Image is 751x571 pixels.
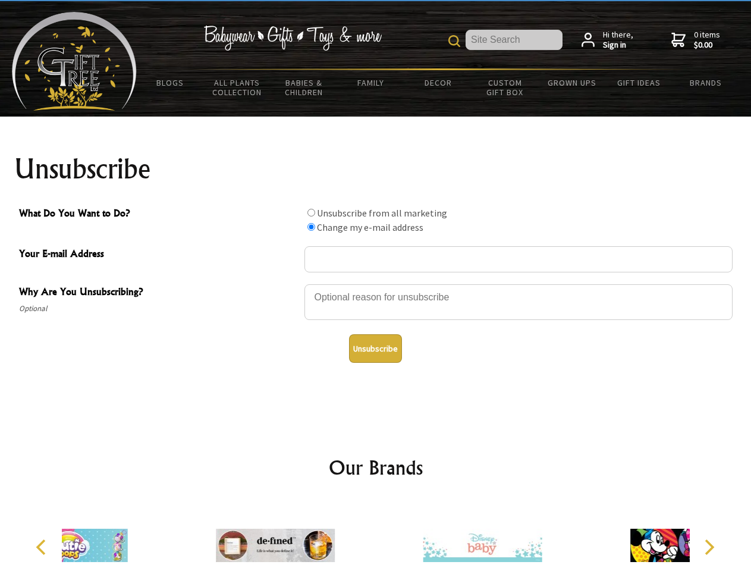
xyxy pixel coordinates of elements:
[694,29,720,51] span: 0 items
[404,70,472,95] a: Decor
[204,70,271,105] a: All Plants Collection
[203,26,382,51] img: Babywear - Gifts - Toys & more
[307,223,315,231] input: What Do You Want to Do?
[472,70,539,105] a: Custom Gift Box
[671,30,720,51] a: 0 items$0.00
[19,302,298,316] span: Optional
[304,284,733,320] textarea: Why Are You Unsubscribing?
[304,246,733,272] input: Your E-mail Address
[338,70,405,95] a: Family
[19,206,298,223] span: What Do You Want to Do?
[603,40,633,51] strong: Sign in
[271,70,338,105] a: Babies & Children
[317,207,447,219] label: Unsubscribe from all marketing
[673,70,740,95] a: Brands
[30,534,56,560] button: Previous
[14,155,737,183] h1: Unsubscribe
[466,30,563,50] input: Site Search
[19,284,298,302] span: Why Are You Unsubscribing?
[694,40,720,51] strong: $0.00
[317,221,423,233] label: Change my e-mail address
[137,70,204,95] a: BLOGS
[603,30,633,51] span: Hi there,
[538,70,605,95] a: Grown Ups
[605,70,673,95] a: Gift Ideas
[12,12,137,111] img: Babyware - Gifts - Toys and more...
[307,209,315,217] input: What Do You Want to Do?
[696,534,722,560] button: Next
[24,453,728,482] h2: Our Brands
[349,334,402,363] button: Unsubscribe
[19,246,298,263] span: Your E-mail Address
[448,35,460,47] img: product search
[582,30,633,51] a: Hi there,Sign in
